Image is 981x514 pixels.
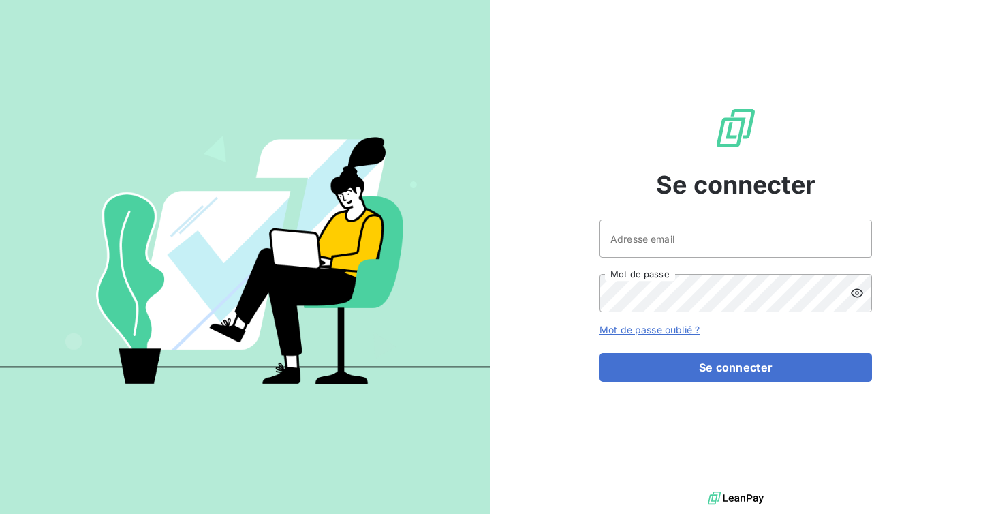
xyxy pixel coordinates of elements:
input: placeholder [599,220,872,258]
img: logo [708,488,764,509]
span: Se connecter [656,166,815,203]
img: Logo LeanPay [714,106,758,150]
button: Se connecter [599,353,872,382]
a: Mot de passe oublié ? [599,324,700,335]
